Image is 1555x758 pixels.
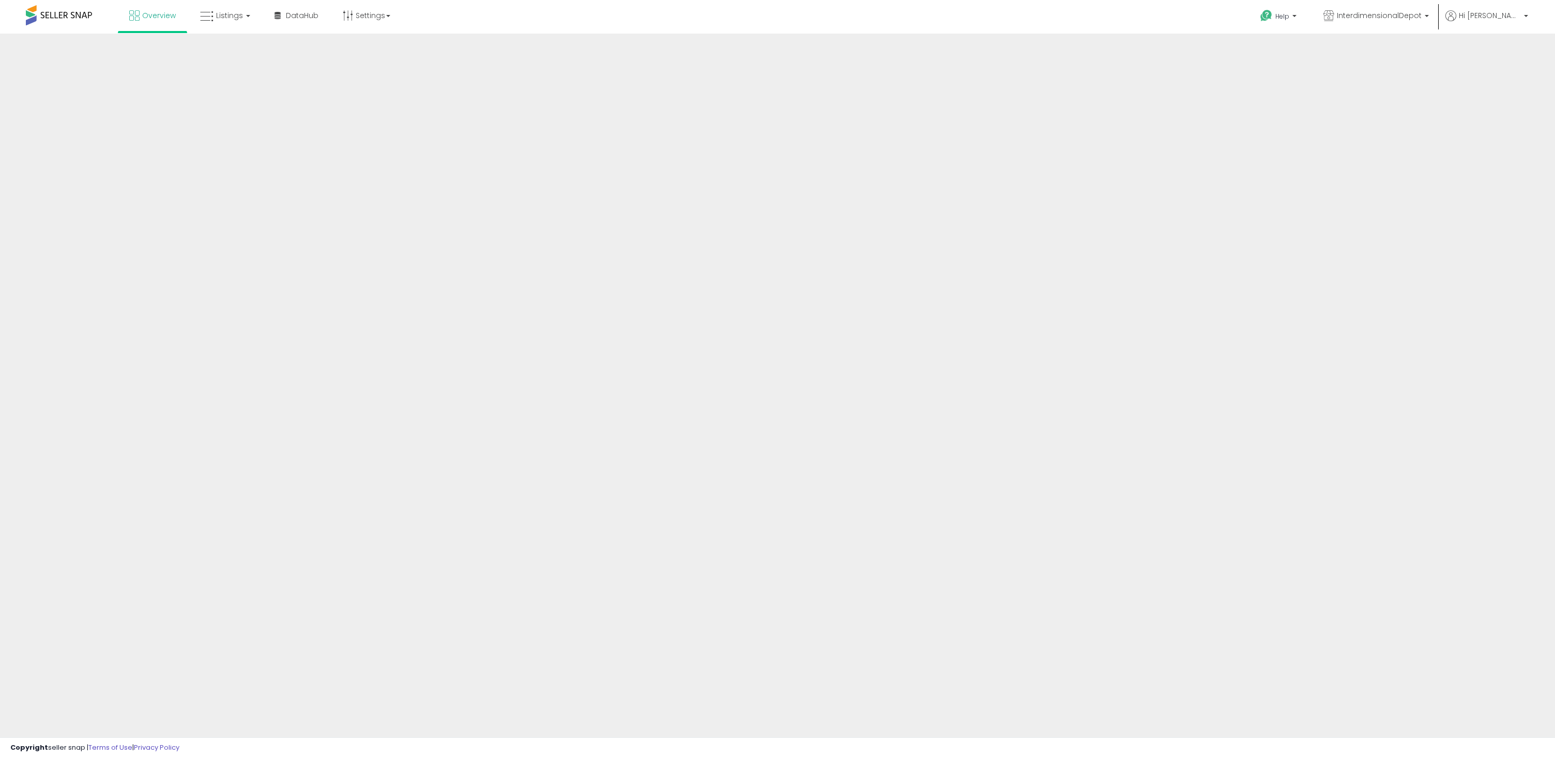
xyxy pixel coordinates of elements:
[216,10,243,21] span: Listings
[1275,12,1289,21] span: Help
[1252,2,1307,34] a: Help
[286,10,318,21] span: DataHub
[1260,9,1273,22] i: Get Help
[1445,10,1528,34] a: Hi [PERSON_NAME]
[1459,10,1521,21] span: Hi [PERSON_NAME]
[142,10,176,21] span: Overview
[1337,10,1422,21] span: InterdimensionalDepot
